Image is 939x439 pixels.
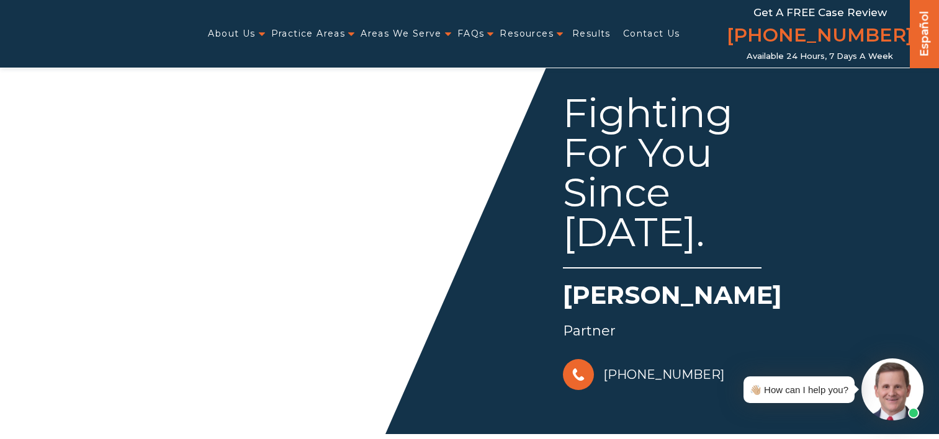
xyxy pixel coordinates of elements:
a: About Us [208,21,255,47]
img: Herbert Auger [48,62,420,434]
img: Auger & Auger Accident and Injury Lawyers Logo [7,22,161,46]
a: Resources [500,21,554,47]
a: FAQs [457,21,485,47]
a: Areas We Serve [361,21,442,47]
h1: [PERSON_NAME] [563,278,884,319]
a: [PHONE_NUMBER] [563,356,724,393]
div: 👋🏼 How can I help you? [750,381,848,398]
a: Results [572,21,611,47]
a: [PHONE_NUMBER] [727,22,913,51]
div: Fighting For You Since [DATE]. [563,93,762,268]
div: Partner [563,319,884,344]
a: Contact Us [623,21,680,47]
span: Available 24 Hours, 7 Days a Week [747,51,893,61]
span: Get a FREE Case Review [753,6,887,19]
img: Intaker widget Avatar [861,358,923,420]
a: Practice Areas [271,21,346,47]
